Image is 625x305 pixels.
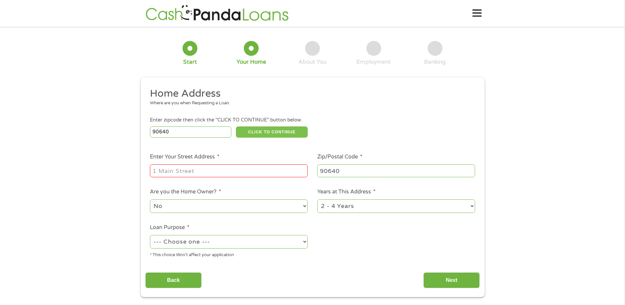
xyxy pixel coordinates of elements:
label: Loan Purpose [150,224,189,231]
label: Enter Your Street Address [150,153,219,160]
div: Your Home [237,58,266,66]
input: Back [145,272,202,288]
input: 1 Main Street [150,164,308,177]
div: Employment [356,58,391,66]
div: Where are you when Requesting a Loan. [150,100,470,107]
img: GetLoanNow Logo [144,4,291,23]
h2: Home Address [150,87,470,100]
div: * This choice Won’t affect your application [150,250,308,258]
input: Next [423,272,480,288]
div: About You [298,58,327,66]
button: CLICK TO CONTINUE [236,126,308,138]
div: Enter zipcode then click the "CLICK TO CONTINUE" button below. [150,117,475,124]
div: Start [183,58,197,66]
div: Banking [424,58,446,66]
label: Zip/Postal Code [317,153,362,160]
input: Enter Zipcode (e.g 01510) [150,126,231,138]
label: Years at This Address [317,188,376,195]
label: Are you the Home Owner? [150,188,221,195]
